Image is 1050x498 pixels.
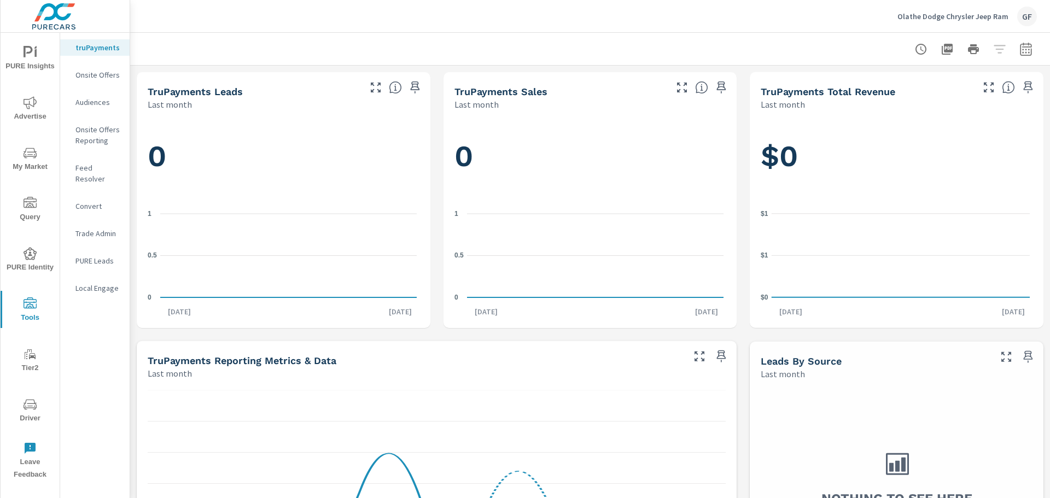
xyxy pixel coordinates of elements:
[772,306,810,317] p: [DATE]
[4,348,56,374] span: Tier2
[75,255,121,266] p: PURE Leads
[454,86,547,97] h5: truPayments Sales
[1019,348,1037,366] span: Save this to your personalized report
[60,121,130,149] div: Onsite Offers Reporting
[761,86,895,97] h5: truPayments Total Revenue
[75,97,121,108] p: Audiences
[897,11,1008,21] p: Olathe Dodge Chrysler Jeep Ram
[454,210,458,218] text: 1
[75,42,121,53] p: truPayments
[148,294,151,301] text: 0
[761,138,1032,175] h1: $0
[148,138,419,175] h1: 0
[980,79,997,96] button: Make Fullscreen
[1019,79,1037,96] span: Save this to your personalized report
[60,39,130,56] div: truPayments
[761,367,805,380] p: Last month
[148,98,192,111] p: Last month
[695,81,708,94] span: Number of sales matched to a truPayments lead. [Source: This data is sourced from the dealer's DM...
[1,33,60,485] div: nav menu
[148,367,192,380] p: Last month
[713,348,730,365] span: Save this to your personalized report
[148,355,336,366] h5: truPayments Reporting Metrics & Data
[454,294,458,301] text: 0
[60,94,130,110] div: Audiences
[4,197,56,224] span: Query
[1015,38,1037,60] button: Select Date Range
[75,228,121,239] p: Trade Admin
[761,251,768,259] text: $1
[994,306,1032,317] p: [DATE]
[60,160,130,187] div: Feed Resolver
[4,398,56,425] span: Driver
[997,348,1015,366] button: Make Fullscreen
[160,306,199,317] p: [DATE]
[75,69,121,80] p: Onsite Offers
[454,98,499,111] p: Last month
[4,147,56,173] span: My Market
[406,79,424,96] span: Save this to your personalized report
[60,225,130,242] div: Trade Admin
[75,283,121,294] p: Local Engage
[75,124,121,146] p: Onsite Offers Reporting
[467,306,505,317] p: [DATE]
[389,81,402,94] span: The number of truPayments leads.
[962,38,984,60] button: Print Report
[713,79,730,96] span: Save this to your personalized report
[761,293,768,301] text: $0
[60,253,130,269] div: PURE Leads
[454,251,464,259] text: 0.5
[148,210,151,218] text: 1
[148,86,243,97] h5: truPayments Leads
[381,306,419,317] p: [DATE]
[761,98,805,111] p: Last month
[687,306,726,317] p: [DATE]
[4,96,56,123] span: Advertise
[60,198,130,214] div: Convert
[148,251,157,259] text: 0.5
[936,38,958,60] button: "Export Report to PDF"
[1002,81,1015,94] span: Total revenue from sales matched to a truPayments lead. [Source: This data is sourced from the de...
[761,209,768,217] text: $1
[4,247,56,274] span: PURE Identity
[454,138,726,175] h1: 0
[761,355,842,367] h5: Leads By Source
[4,46,56,73] span: PURE Insights
[75,162,121,184] p: Feed Resolver
[673,79,691,96] button: Make Fullscreen
[75,201,121,212] p: Convert
[691,348,708,365] button: Make Fullscreen
[4,442,56,481] span: Leave Feedback
[367,79,384,96] button: Make Fullscreen
[60,67,130,83] div: Onsite Offers
[60,280,130,296] div: Local Engage
[4,297,56,324] span: Tools
[1017,7,1037,26] div: GF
